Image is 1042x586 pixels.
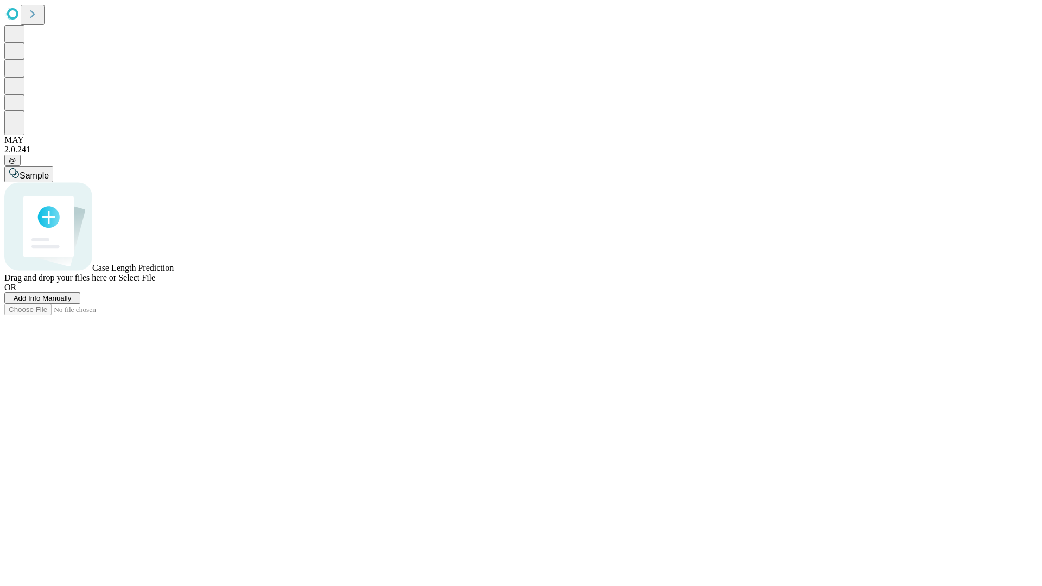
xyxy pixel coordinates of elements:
span: Case Length Prediction [92,263,174,272]
div: MAY [4,135,1038,145]
span: Select File [118,273,155,282]
button: Sample [4,166,53,182]
span: OR [4,283,16,292]
button: @ [4,155,21,166]
span: Drag and drop your files here or [4,273,116,282]
span: @ [9,156,16,164]
span: Add Info Manually [14,294,72,302]
div: 2.0.241 [4,145,1038,155]
button: Add Info Manually [4,292,80,304]
span: Sample [20,171,49,180]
